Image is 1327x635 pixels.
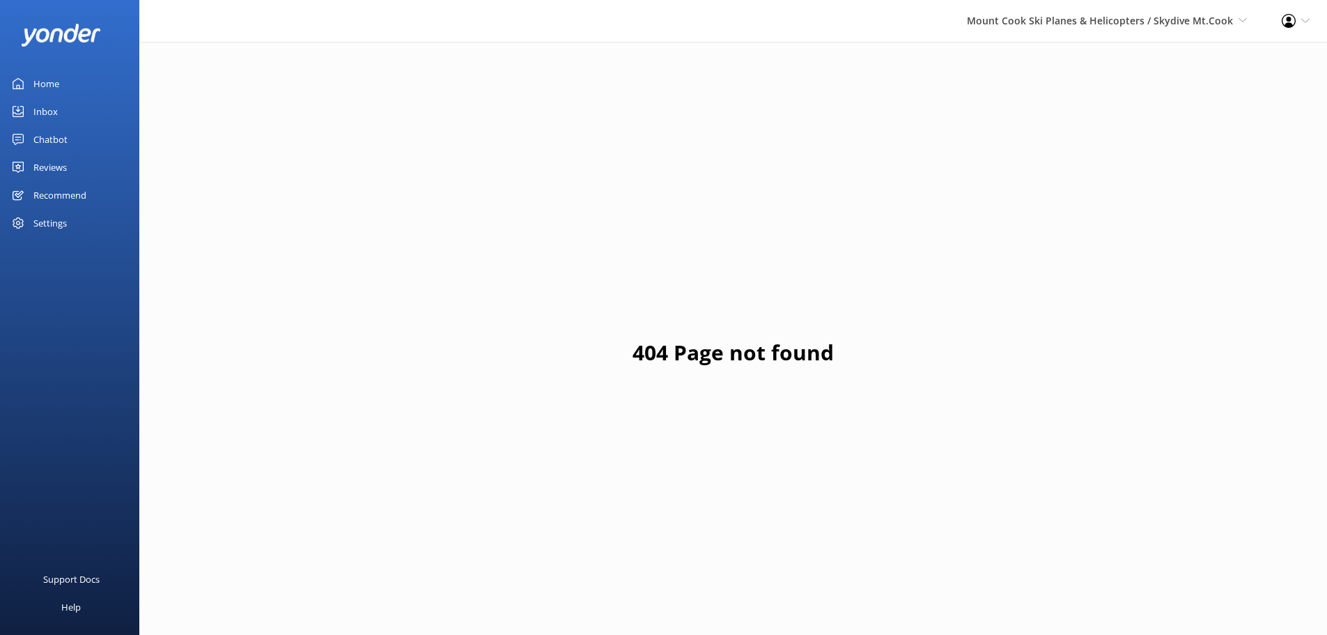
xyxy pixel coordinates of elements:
[21,24,101,47] img: yonder-white-logo.png
[33,181,86,209] div: Recommend
[43,565,100,593] div: Support Docs
[967,14,1233,27] span: Mount Cook Ski Planes & Helicopters / Skydive Mt.Cook
[33,209,67,237] div: Settings
[33,125,68,153] div: Chatbot
[33,153,67,181] div: Reviews
[61,593,81,621] div: Help
[633,336,834,369] h1: 404 Page not found
[33,70,59,98] div: Home
[33,98,58,125] div: Inbox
